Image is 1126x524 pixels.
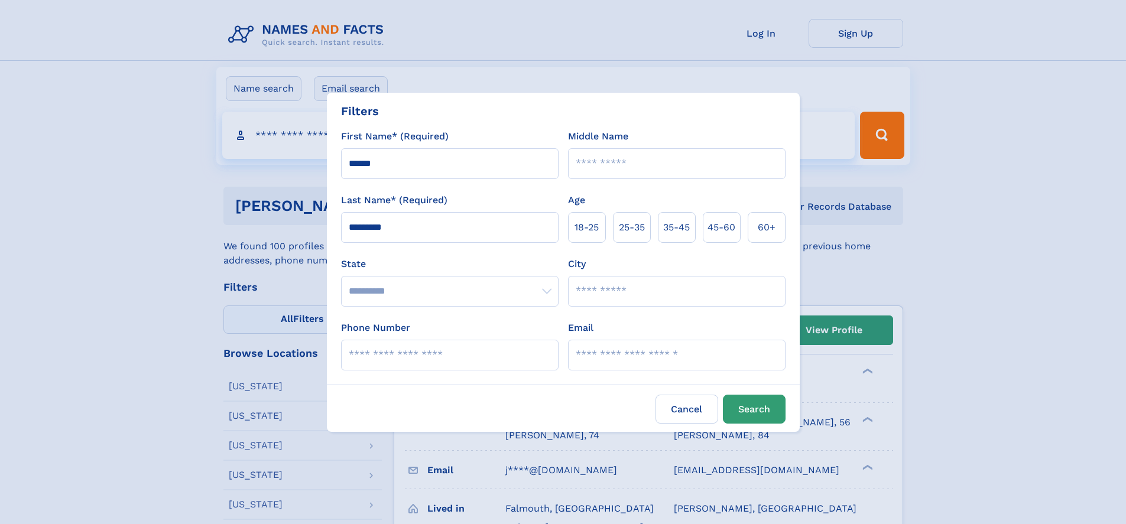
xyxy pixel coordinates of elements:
[568,193,585,207] label: Age
[341,193,447,207] label: Last Name* (Required)
[723,395,786,424] button: Search
[575,220,599,235] span: 18‑25
[341,102,379,120] div: Filters
[568,257,586,271] label: City
[656,395,718,424] label: Cancel
[568,129,628,144] label: Middle Name
[568,321,593,335] label: Email
[663,220,690,235] span: 35‑45
[619,220,645,235] span: 25‑35
[758,220,775,235] span: 60+
[341,321,410,335] label: Phone Number
[708,220,735,235] span: 45‑60
[341,129,449,144] label: First Name* (Required)
[341,257,559,271] label: State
